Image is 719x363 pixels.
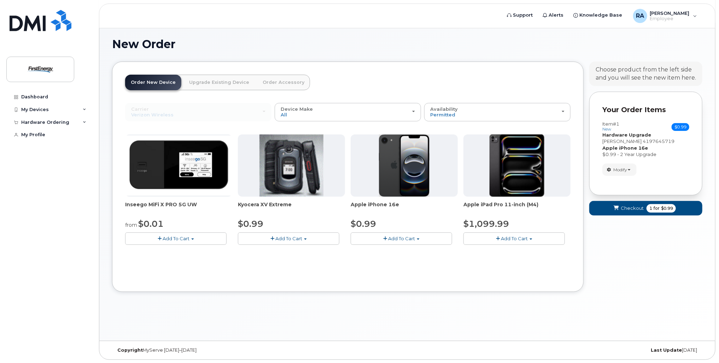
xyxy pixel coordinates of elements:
[538,8,569,22] a: Alerts
[672,123,689,131] span: $0.99
[257,75,310,90] a: Order Accessory
[112,38,702,50] h1: New Order
[275,103,421,121] button: Device Make All
[589,201,702,215] button: Checkout 1 for $0.99
[351,201,458,215] div: Apple iPhone 16e
[183,75,255,90] a: Upgrade Existing Device
[649,205,652,212] span: 1
[281,112,287,117] span: All
[388,236,415,241] span: Add To Cart
[112,347,309,353] div: MyServe [DATE]–[DATE]
[652,205,661,212] span: for
[628,9,702,23] div: Rankin, Anthony
[463,232,565,245] button: Add To Cart
[602,132,651,138] strong: Hardware Upgrade
[117,347,143,353] strong: Copyright
[602,163,637,176] button: Modify
[602,105,689,115] p: Your Order Items
[513,12,533,19] span: Support
[636,12,644,20] span: RA
[125,232,227,245] button: Add To Cart
[238,219,263,229] span: $0.99
[643,138,674,144] span: 4197645719
[275,236,302,241] span: Add To Cart
[501,236,528,241] span: Add To Cart
[602,121,619,132] h3: Item
[569,8,627,22] a: Knowledge Base
[351,219,376,229] span: $0.99
[602,127,611,132] small: new
[125,136,232,196] img: Inseego.png
[125,201,232,215] div: Inseego MiFi X PRO 5G UW
[621,205,644,212] span: Checkout
[650,16,690,22] span: Employee
[125,75,181,90] a: Order New Device
[238,201,345,215] div: Kyocera XV Extreme
[613,121,619,127] span: #1
[502,8,538,22] a: Support
[430,106,458,112] span: Availability
[490,134,544,197] img: ipad_pro_11_m4.png
[163,236,189,241] span: Add To Cart
[580,12,622,19] span: Knowledge Base
[549,12,564,19] span: Alerts
[650,10,690,16] span: [PERSON_NAME]
[602,145,648,151] strong: Apple iPhone 16e
[688,332,714,358] iframe: Messenger Launcher
[351,232,452,245] button: Add To Cart
[430,112,455,117] span: Permitted
[613,167,627,173] span: Modify
[281,106,313,112] span: Device Make
[379,134,430,197] img: iphone16e.png
[138,219,164,229] span: $0.01
[125,222,137,228] small: from
[424,103,571,121] button: Availability Permitted
[602,151,689,158] div: $0.99 - 2 Year Upgrade
[602,138,642,144] span: [PERSON_NAME]
[463,219,509,229] span: $1,099.99
[463,201,571,215] div: Apple iPad Pro 11-inch (M4)
[651,347,682,353] strong: Last Update
[259,134,323,197] img: xvextreme.gif
[505,347,702,353] div: [DATE]
[661,205,673,212] span: $0.99
[596,66,696,82] div: Choose product from the left side and you will see the new item here.
[238,232,339,245] button: Add To Cart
